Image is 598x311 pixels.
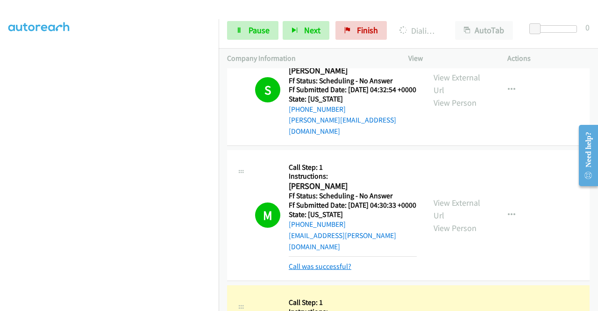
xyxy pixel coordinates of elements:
h5: State: [US_STATE] [289,94,417,104]
h5: Instructions: [289,172,417,181]
h5: Ff Submitted Date: [DATE] 04:30:33 +0000 [289,201,417,210]
p: Actions [507,53,590,64]
span: Pause [249,25,270,36]
h5: Call Step: 1 [289,163,417,172]
a: [PERSON_NAME][EMAIL_ADDRESS][DOMAIN_NAME] [289,116,396,136]
p: Company Information [227,53,392,64]
a: [PHONE_NUMBER] [289,220,346,229]
div: Delay between calls (in seconds) [534,25,577,33]
a: View Person [434,223,477,233]
a: Call was successful? [289,262,351,271]
h1: M [255,203,280,228]
a: View External Url [434,197,480,221]
a: View Person [434,97,477,108]
a: Finish [335,21,387,40]
h5: Ff Status: Scheduling - No Answer [289,76,417,86]
a: [PHONE_NUMBER] [289,105,346,114]
p: View [408,53,491,64]
button: AutoTab [455,21,513,40]
h5: Call Step: 1 [289,298,416,307]
a: View External Url [434,72,480,95]
h1: S [255,77,280,102]
button: Next [283,21,329,40]
h5: Ff Submitted Date: [DATE] 04:32:54 +0000 [289,85,417,94]
p: Dialing [PERSON_NAME] [399,24,438,37]
div: 0 [585,21,590,34]
a: Pause [227,21,278,40]
iframe: Resource Center [571,118,598,193]
h2: [PERSON_NAME] [289,65,413,76]
span: Next [304,25,320,36]
h5: State: [US_STATE] [289,210,417,219]
span: Finish [357,25,378,36]
a: [EMAIL_ADDRESS][PERSON_NAME][DOMAIN_NAME] [289,231,396,251]
h5: Ff Status: Scheduling - No Answer [289,191,417,201]
h2: [PERSON_NAME] [289,181,413,192]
